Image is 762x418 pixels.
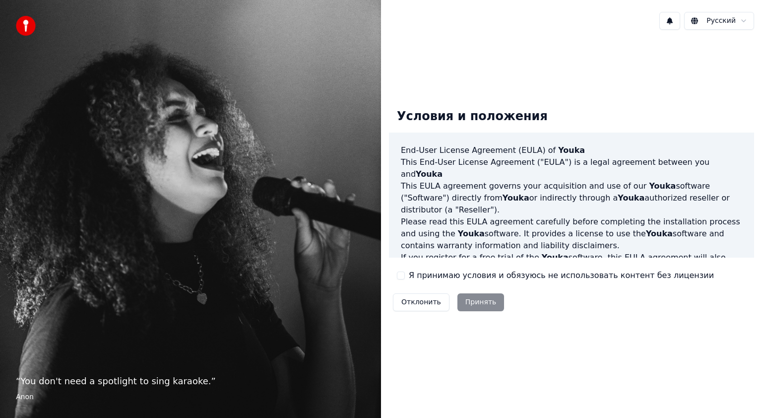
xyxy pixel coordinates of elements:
span: Youka [649,181,676,191]
p: “ You don't need a spotlight to sing karaoke. ” [16,374,365,388]
span: Youka [416,169,443,179]
span: Youka [558,145,585,155]
p: If you register for a free trial of the software, this EULA agreement will also govern that trial... [401,252,742,299]
span: Youka [458,229,485,238]
button: Отклонить [393,293,449,311]
div: Условия и положения [389,101,556,133]
span: Youka [618,193,644,203]
span: Youka [503,193,529,203]
label: Я принимаю условия и обязуюсь не использовать контент без лицензии [409,270,714,281]
footer: Anon [16,392,365,402]
p: This End-User License Agreement ("EULA") is a legal agreement between you and [401,156,742,180]
p: Please read this EULA agreement carefully before completing the installation process and using th... [401,216,742,252]
span: Youka [542,253,569,262]
span: Youka [646,229,673,238]
p: This EULA agreement governs your acquisition and use of our software ("Software") directly from o... [401,180,742,216]
img: youka [16,16,36,36]
h3: End-User License Agreement (EULA) of [401,144,742,156]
